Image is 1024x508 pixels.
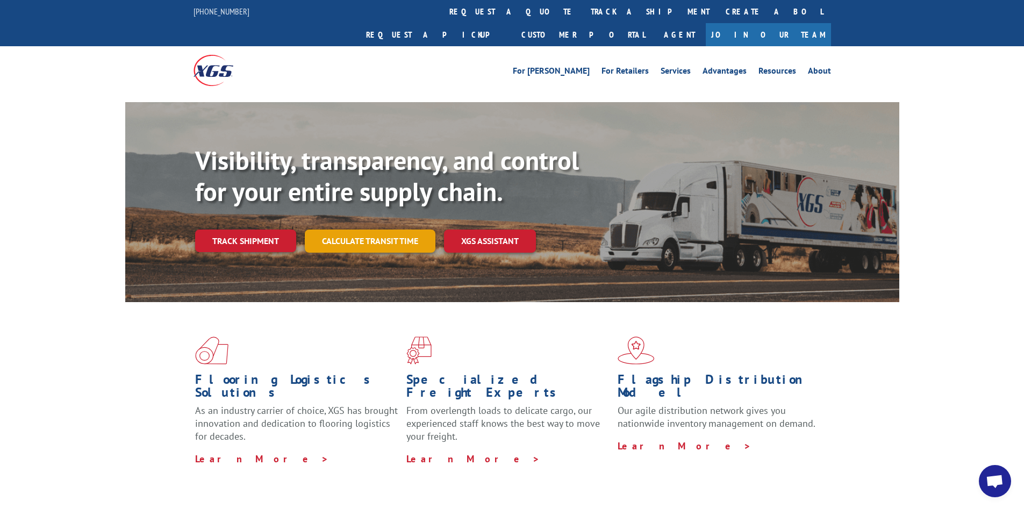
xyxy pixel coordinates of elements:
h1: Specialized Freight Experts [406,373,610,404]
b: Visibility, transparency, and control for your entire supply chain. [195,144,579,208]
div: Open chat [979,465,1011,497]
a: Calculate transit time [305,230,435,253]
img: xgs-icon-focused-on-flooring-red [406,337,432,364]
span: Our agile distribution network gives you nationwide inventory management on demand. [618,404,815,430]
a: About [808,67,831,78]
a: XGS ASSISTANT [444,230,536,253]
a: For [PERSON_NAME] [513,67,590,78]
img: xgs-icon-flagship-distribution-model-red [618,337,655,364]
h1: Flooring Logistics Solutions [195,373,398,404]
p: From overlength loads to delicate cargo, our experienced staff knows the best way to move your fr... [406,404,610,452]
a: Agent [653,23,706,46]
a: Request a pickup [358,23,513,46]
a: Services [661,67,691,78]
a: Customer Portal [513,23,653,46]
a: For Retailers [601,67,649,78]
a: Learn More > [406,453,540,465]
img: xgs-icon-total-supply-chain-intelligence-red [195,337,228,364]
a: Join Our Team [706,23,831,46]
a: Advantages [703,67,747,78]
a: Learn More > [618,440,751,452]
a: Resources [758,67,796,78]
span: As an industry carrier of choice, XGS has brought innovation and dedication to flooring logistics... [195,404,398,442]
a: Learn More > [195,453,329,465]
h1: Flagship Distribution Model [618,373,821,404]
a: [PHONE_NUMBER] [194,6,249,17]
a: Track shipment [195,230,296,252]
